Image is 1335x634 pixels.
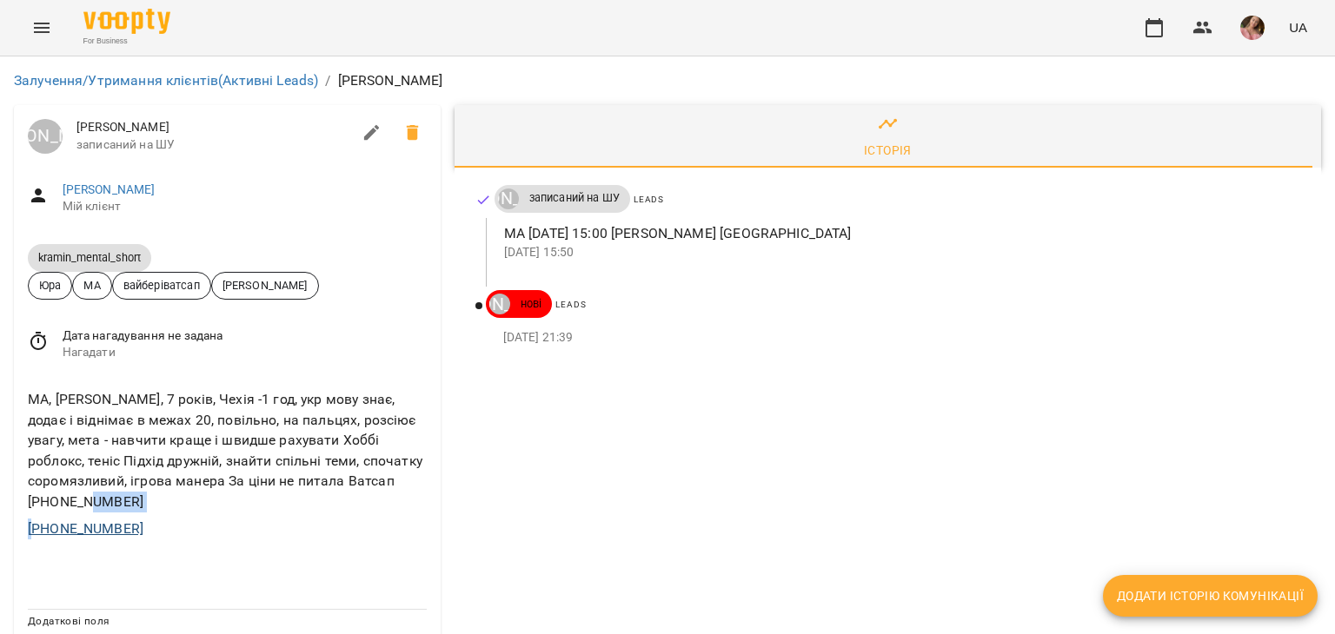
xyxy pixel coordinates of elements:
[76,136,351,154] span: записаний на ШУ
[338,70,443,91] p: [PERSON_NAME]
[63,182,156,196] a: [PERSON_NAME]
[63,344,427,361] span: Нагадати
[24,386,430,515] div: МА, [PERSON_NAME], 7 років, Чехія -1 год, укр мову знає, додає і віднімає в межах 20, повільно, н...
[28,119,63,154] a: [PERSON_NAME]
[28,615,110,627] span: Додаткові поля
[83,9,170,34] img: Voopty Logo
[73,277,110,294] span: МА
[63,327,427,345] span: Дата нагадування не задана
[63,198,427,215] span: Мій клієнт
[555,300,586,309] span: Leads
[28,250,151,265] span: kramin_mental_short
[504,244,1293,261] p: [DATE] 15:50
[14,70,1321,91] nav: breadcrumb
[83,36,170,47] span: For Business
[14,72,318,89] a: Залучення/Утримання клієнтів(Активні Leads)
[76,119,351,136] span: [PERSON_NAME]
[1240,16,1265,40] img: e4201cb721255180434d5b675ab1e4d4.jpg
[864,140,912,161] div: Історія
[212,277,318,294] span: [PERSON_NAME]
[503,329,1293,347] p: [DATE] 21:39
[1289,18,1307,36] span: UA
[510,296,553,312] span: нові
[28,520,143,537] a: [PHONE_NUMBER]
[486,294,510,314] a: [PERSON_NAME]
[498,188,519,209] div: Юрій Тимочко
[21,7,63,49] button: Menu
[1103,575,1318,617] button: Додати історію комунікації
[489,294,510,314] div: Паламарчук Ольга Миколаївна
[325,70,330,91] li: /
[495,188,519,209] a: [PERSON_NAME]
[113,277,210,294] span: вайберіватсап
[29,277,71,294] span: Юра
[634,195,664,204] span: Leads
[504,223,1293,244] p: МА [DATE] 15:00 [PERSON_NAME] [GEOGRAPHIC_DATA]
[519,190,630,206] span: записаний на ШУ
[28,119,63,154] div: Юрій Тимочко
[1117,585,1304,606] span: Додати історію комунікації
[1282,11,1314,43] button: UA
